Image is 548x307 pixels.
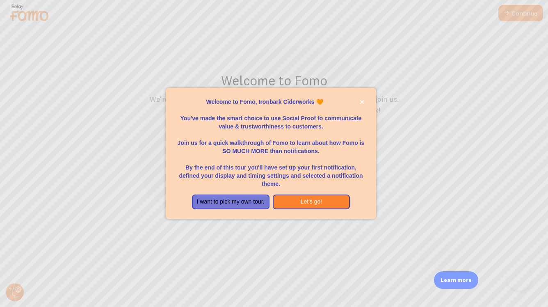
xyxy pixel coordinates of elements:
button: Let's go! [273,195,350,209]
div: Learn more [434,271,478,289]
p: Learn more [441,276,472,284]
p: Join us for a quick walkthrough of Fomo to learn about how Fomo is SO MUCH MORE than notifications. [176,131,366,155]
button: I want to pick my own tour. [192,195,269,209]
p: By the end of this tour you'll have set up your first notification, defined your display and timi... [176,155,366,188]
p: You've made the smart choice to use Social Proof to communicate value & trustworthiness to custom... [176,106,366,131]
button: close, [358,98,366,106]
p: Welcome to Fomo, Ironbark Ciderworks 🧡 [176,98,366,106]
div: Welcome to Fomo, Ironbark Ciderworks 🧡You&amp;#39;ve made the smart choice to use Social Proof to... [166,88,376,219]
